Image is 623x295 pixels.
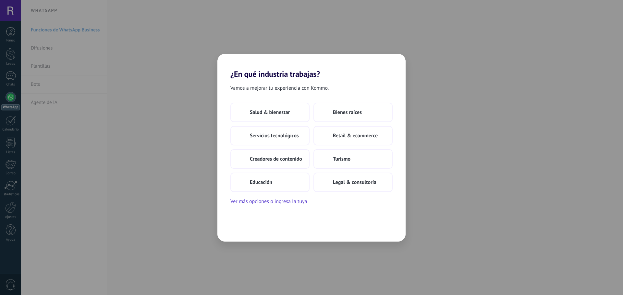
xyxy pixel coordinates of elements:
[313,126,393,145] button: Retail & ecommerce
[250,109,290,116] span: Salud & bienestar
[333,179,376,186] span: Legal & consultoría
[313,103,393,122] button: Bienes raíces
[250,132,299,139] span: Servicios tecnológicos
[230,149,310,169] button: Creadores de contenido
[230,126,310,145] button: Servicios tecnológicos
[313,149,393,169] button: Turismo
[333,132,378,139] span: Retail & ecommerce
[333,156,350,162] span: Turismo
[230,103,310,122] button: Salud & bienestar
[250,179,272,186] span: Educación
[250,156,302,162] span: Creadores de contenido
[230,197,307,206] button: Ver más opciones o ingresa la tuya
[313,173,393,192] button: Legal & consultoría
[230,84,329,92] span: Vamos a mejorar tu experiencia con Kommo.
[217,54,406,79] h2: ¿En qué industria trabajas?
[230,173,310,192] button: Educación
[333,109,362,116] span: Bienes raíces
